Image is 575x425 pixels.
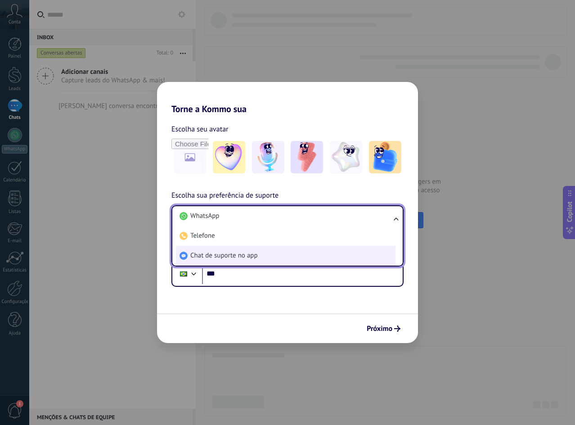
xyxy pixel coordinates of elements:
[171,190,279,202] span: Escolha sua preferência de suporte
[190,212,219,221] span: WhatsApp
[190,231,215,240] span: Telefone
[190,251,258,260] span: Chat de suporte no app
[367,326,392,332] span: Próximo
[157,82,418,114] h2: Torne a Kommo sua
[252,141,284,173] img: -2.jpeg
[171,123,229,135] span: Escolha seu avatar
[330,141,362,173] img: -4.jpeg
[363,321,404,336] button: Próximo
[213,141,245,173] img: -1.jpeg
[369,141,401,173] img: -5.jpeg
[175,264,192,283] div: Brazil: + 55
[291,141,323,173] img: -3.jpeg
